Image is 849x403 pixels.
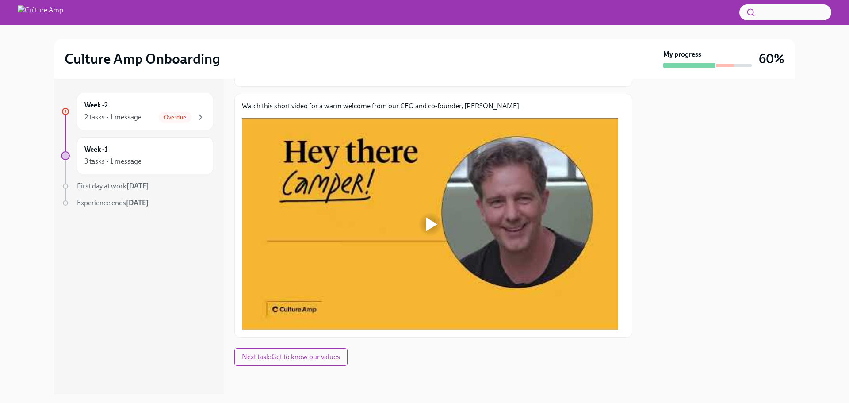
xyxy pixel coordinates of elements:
[84,100,108,110] h6: Week -2
[65,50,220,68] h2: Culture Amp Onboarding
[61,137,213,174] a: Week -13 tasks • 1 message
[234,348,348,366] button: Next task:Get to know our values
[61,93,213,130] a: Week -22 tasks • 1 messageOverdue
[84,145,107,154] h6: Week -1
[77,182,149,190] span: First day at work
[242,353,340,361] span: Next task : Get to know our values
[159,114,191,121] span: Overdue
[84,157,141,166] div: 3 tasks • 1 message
[242,101,625,111] p: Watch this short video for a warm welcome from our CEO and co-founder, [PERSON_NAME].
[77,199,149,207] span: Experience ends
[84,112,141,122] div: 2 tasks • 1 message
[126,199,149,207] strong: [DATE]
[663,50,701,59] strong: My progress
[759,51,784,67] h3: 60%
[61,181,213,191] a: First day at work[DATE]
[126,182,149,190] strong: [DATE]
[18,5,63,19] img: Culture Amp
